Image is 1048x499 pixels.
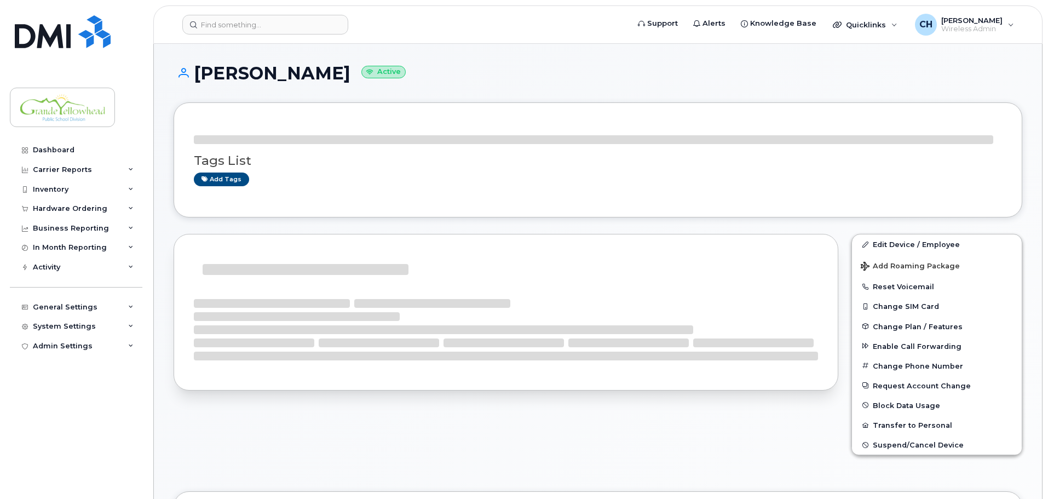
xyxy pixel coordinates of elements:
[861,262,960,272] span: Add Roaming Package
[852,415,1022,435] button: Transfer to Personal
[852,317,1022,336] button: Change Plan / Features
[873,342,961,350] span: Enable Call Forwarding
[852,435,1022,455] button: Suspend/Cancel Device
[852,234,1022,254] a: Edit Device / Employee
[852,277,1022,296] button: Reset Voicemail
[361,66,406,78] small: Active
[174,64,1022,83] h1: [PERSON_NAME]
[852,376,1022,395] button: Request Account Change
[852,296,1022,316] button: Change SIM Card
[194,154,1002,168] h3: Tags List
[194,173,249,186] a: Add tags
[852,336,1022,356] button: Enable Call Forwarding
[852,254,1022,277] button: Add Roaming Package
[873,441,964,449] span: Suspend/Cancel Device
[852,395,1022,415] button: Block Data Usage
[873,322,963,330] span: Change Plan / Features
[852,356,1022,376] button: Change Phone Number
